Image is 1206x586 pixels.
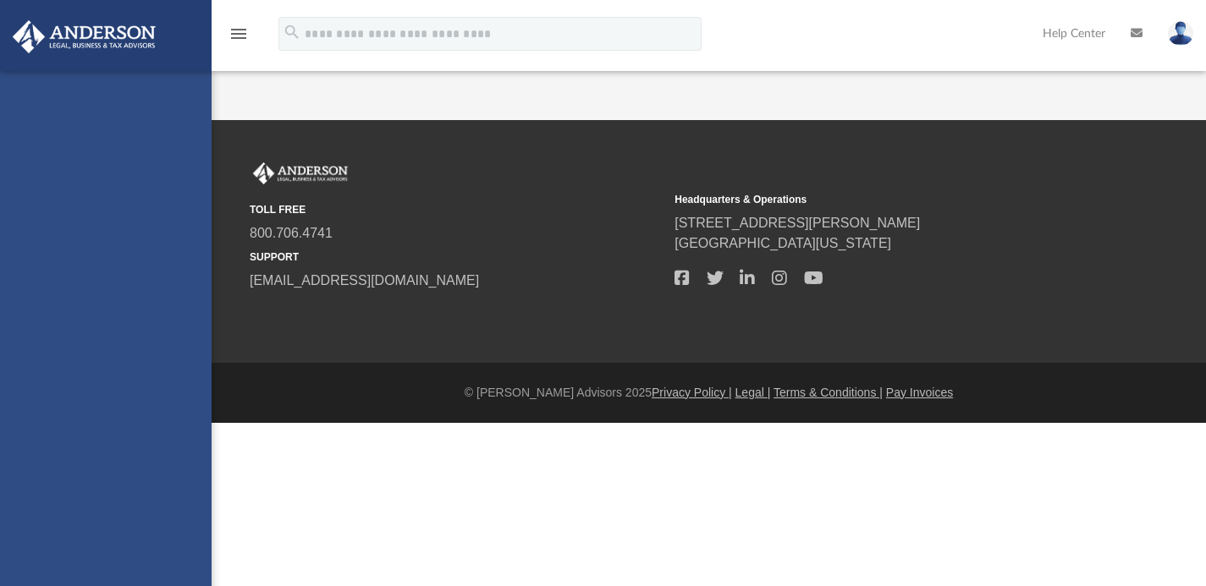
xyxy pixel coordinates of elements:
a: menu [229,32,249,44]
small: SUPPORT [250,249,663,265]
a: Privacy Policy | [652,386,732,399]
a: [GEOGRAPHIC_DATA][US_STATE] [675,236,891,250]
small: TOLL FREE [250,202,663,217]
small: Headquarters & Operations [675,192,1088,207]
a: Terms & Conditions | [774,386,883,399]
i: menu [229,24,249,44]
a: 800.706.4741 [250,226,333,240]
img: Anderson Advisors Platinum Portal [8,20,161,53]
div: © [PERSON_NAME] Advisors 2025 [212,384,1206,402]
i: search [283,23,301,41]
a: Legal | [735,386,771,399]
a: [EMAIL_ADDRESS][DOMAIN_NAME] [250,273,479,288]
img: User Pic [1168,21,1193,46]
img: Anderson Advisors Platinum Portal [250,162,351,184]
a: Pay Invoices [886,386,953,399]
a: [STREET_ADDRESS][PERSON_NAME] [675,216,920,230]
